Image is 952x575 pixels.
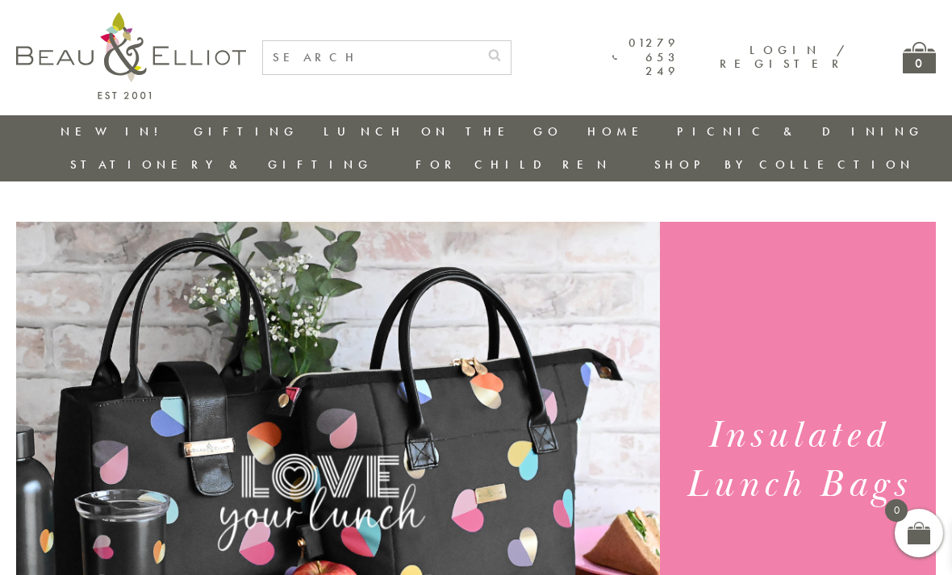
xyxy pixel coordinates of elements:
a: Login / Register [720,42,846,72]
a: 0 [903,42,936,73]
input: SEARCH [263,41,478,74]
a: Picnic & Dining [677,123,924,140]
img: logo [16,12,246,99]
span: 0 [885,499,908,522]
a: 01279 653 249 [612,36,679,78]
a: Lunch On The Go [324,123,562,140]
h1: Insulated Lunch Bags [674,411,922,510]
a: Home [587,123,652,140]
a: Stationery & Gifting [70,156,373,173]
a: New in! [61,123,169,140]
a: For Children [415,156,612,173]
a: Shop by collection [654,156,915,173]
a: Gifting [194,123,299,140]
